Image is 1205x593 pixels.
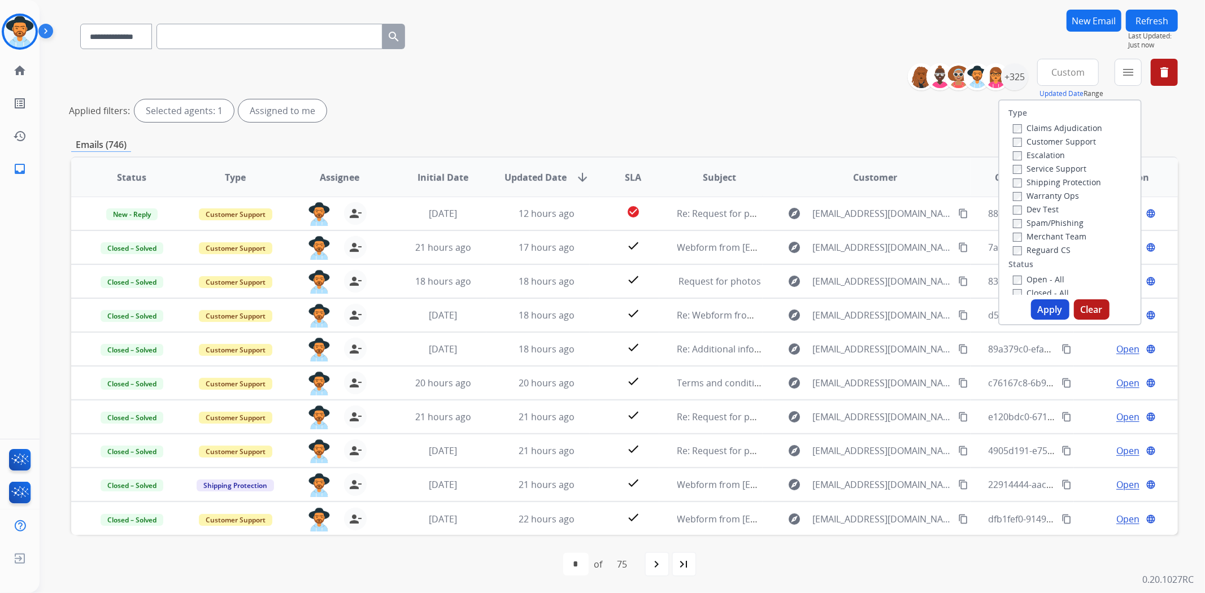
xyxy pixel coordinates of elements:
span: Closed – Solved [101,310,163,322]
img: agent-avatar [308,236,330,260]
span: [DATE] [429,478,457,491]
mat-icon: content_copy [958,276,968,286]
label: Service Support [1013,163,1086,174]
mat-icon: history [13,129,27,143]
span: 17 hours ago [519,241,575,254]
mat-icon: check [627,442,640,456]
mat-icon: content_copy [958,479,968,490]
span: Closed – Solved [101,378,163,390]
img: agent-avatar [308,405,330,429]
span: [EMAIL_ADDRESS][DOMAIN_NAME] [812,308,951,322]
span: [EMAIL_ADDRESS][DOMAIN_NAME] [812,478,951,491]
mat-icon: explore [788,376,801,390]
span: 21 hours ago [519,478,575,491]
span: Open [1116,342,1139,356]
label: Status [1008,259,1033,270]
span: Customer Support [199,514,272,526]
mat-icon: check [627,511,640,524]
span: [EMAIL_ADDRESS][DOMAIN_NAME] [812,410,951,424]
mat-icon: content_copy [958,514,968,524]
mat-icon: content_copy [958,310,968,320]
span: Updated Date [504,171,567,184]
button: Custom [1037,59,1099,86]
span: Webform from [EMAIL_ADDRESS][DOMAIN_NAME] on [DATE] [677,478,933,491]
label: Dev Test [1013,204,1059,215]
span: Re: Additional information [677,343,789,355]
span: Range [1039,89,1103,98]
mat-icon: explore [788,342,801,356]
span: 22914444-aac4-4ad8-9dc7-60b582dc98d8 [989,478,1164,491]
label: Type [1008,107,1027,119]
span: Open [1116,410,1139,424]
mat-icon: check [627,273,640,286]
span: Re: Request for photos [677,444,775,457]
button: Updated Date [1039,89,1084,98]
mat-icon: language [1146,446,1156,456]
mat-icon: inbox [13,162,27,176]
span: [EMAIL_ADDRESS][DOMAIN_NAME] [812,376,951,390]
mat-icon: explore [788,512,801,526]
mat-icon: content_copy [958,242,968,252]
mat-icon: person_remove [349,478,362,491]
img: agent-avatar [308,338,330,361]
button: Clear [1074,299,1110,320]
span: 20 hours ago [415,377,471,389]
p: Emails (746) [71,138,131,152]
label: Escalation [1013,150,1065,160]
mat-icon: home [13,64,27,77]
mat-icon: person_remove [349,512,362,526]
span: Custom [1051,70,1085,75]
mat-icon: language [1146,344,1156,354]
span: Just now [1128,41,1178,50]
span: e120bdc0-6715-4040-b8da-cfe8aaf9ae09 [989,411,1159,423]
input: Escalation [1013,151,1022,160]
span: 21 hours ago [519,444,575,457]
span: [DATE] [429,309,457,321]
input: Customer Support [1013,138,1022,147]
span: 18 hours ago [415,275,471,287]
mat-icon: content_copy [958,344,968,354]
div: 75 [608,553,637,575]
span: 22 hours ago [519,513,575,525]
input: Service Support [1013,165,1022,174]
span: Customer Support [199,378,272,390]
mat-icon: content_copy [1062,446,1072,456]
label: Spam/Phishing [1013,217,1084,228]
button: Apply [1031,299,1069,320]
span: Open [1116,512,1139,526]
img: agent-avatar [308,372,330,395]
mat-icon: check [627,341,640,354]
span: Type [225,171,246,184]
span: 20 hours ago [519,377,575,389]
mat-icon: content_copy [958,208,968,219]
label: Open - All [1013,274,1064,285]
span: Closed – Solved [101,344,163,356]
span: 12 hours ago [519,207,575,220]
span: Re: Request for photos [677,207,775,220]
span: Assignee [320,171,359,184]
span: Open [1116,478,1139,491]
span: [EMAIL_ADDRESS][DOMAIN_NAME] [812,444,951,457]
label: Customer Support [1013,136,1096,147]
mat-icon: arrow_downward [576,171,589,184]
button: Refresh [1126,10,1178,32]
span: Terms and conditions [677,377,771,389]
img: agent-avatar [308,270,330,294]
span: [EMAIL_ADDRESS][DOMAIN_NAME] [812,207,951,220]
mat-icon: language [1146,412,1156,422]
span: Conversation ID [995,171,1067,184]
mat-icon: language [1146,479,1156,490]
span: Webform from [EMAIL_ADDRESS][DOMAIN_NAME] on [DATE] [677,241,933,254]
input: Open - All [1013,276,1022,285]
mat-icon: check [627,239,640,252]
span: Initial Date [417,171,468,184]
mat-icon: person_remove [349,274,362,288]
img: agent-avatar [308,304,330,328]
input: Shipping Protection [1013,178,1022,188]
label: Shipping Protection [1013,177,1101,188]
mat-icon: check [627,408,640,422]
mat-icon: person_remove [349,241,362,254]
span: 18 hours ago [519,343,575,355]
mat-icon: explore [788,478,801,491]
span: Re: Webform from [EMAIL_ADDRESS][DOMAIN_NAME] on [DATE] [677,309,949,321]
